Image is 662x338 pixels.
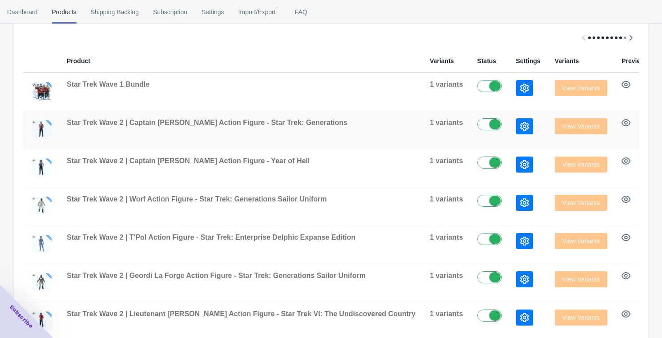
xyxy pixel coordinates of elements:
[30,157,52,178] img: StarTrek_Wave2_BeautyShots_1000x1000_Janeway_9e6f5a44-33bb-45fb-a04b-4f48c909296b.png
[67,310,416,318] span: Star Trek Wave 2 | Lieutenant [PERSON_NAME] Action Figure - Star Trek VI: The Undiscovered Country
[430,195,463,203] span: 1 variants
[67,57,90,64] span: Product
[622,57,645,64] span: Preview
[516,57,541,64] span: Settings
[430,233,463,241] span: 1 variants
[202,0,224,24] span: Settings
[30,233,52,254] img: StarTrek_Wave2_BeautyShots_1000x1000_Tpol_7575dd86-07f9-4f20-8ad2-320fee54c01f.png
[67,157,310,165] span: Star Trek Wave 2 | Captain [PERSON_NAME] Action Figure - Year of Hell
[30,195,52,216] img: StarTrek_Wave2_BeautyShots_1000x1000_Worf_f58dd17c-474e-4741-ad05-c32be9c39819.png
[238,0,276,24] span: Import/Export
[91,0,139,24] span: Shipping Backlog
[67,80,149,88] span: Star Trek Wave 1 Bundle
[623,30,639,46] button: Scroll table right one column
[30,118,52,140] img: StarTrek_Wave2_BeautyShots_1000x1000_Kirk_72e27283-ae3d-4eb6-ac6b-5ac6fbf1f1d5.png
[290,0,312,24] span: FAQ
[52,0,77,24] span: Products
[430,272,463,279] span: 1 variants
[430,119,463,126] span: 1 variants
[30,80,52,101] img: StarTrek_1000x1000Charactersbundle.png
[555,57,579,64] span: Variants
[30,271,52,293] img: StarTrek_Wave2_BeautyShots_1000x1000_Geordi_55e77698-bb46-43ca-a2c3-43e0d6ecf7ba.png
[153,0,187,24] span: Subscription
[67,272,366,279] span: Star Trek Wave 2 | Geordi La Forge Action Figure - Star Trek: Generations Sailor Uniform
[7,0,38,24] span: Dashboard
[67,195,327,203] span: Star Trek Wave 2 | Worf Action Figure - Star Trek: Generations Sailor Uniform
[430,310,463,318] span: 1 variants
[430,80,463,88] span: 1 variants
[67,119,347,126] span: Star Trek Wave 2 | Captain [PERSON_NAME] Action Figure - Star Trek: Generations
[430,57,454,64] span: Variants
[477,57,496,64] span: Status
[430,157,463,165] span: 1 variants
[8,303,35,330] span: Subscribe
[67,233,355,241] span: Star Trek Wave 2 | T'Pol Action Figure - Star Trek: Enterprise Delphic Expanse Edition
